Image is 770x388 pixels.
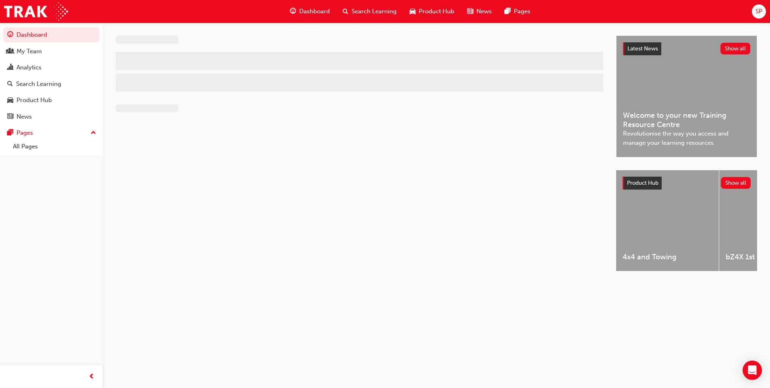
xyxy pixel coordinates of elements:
[623,129,750,147] span: Revolutionise the way you access and manage your learning resources.
[7,31,13,39] span: guage-icon
[498,3,537,20] a: pages-iconPages
[336,3,403,20] a: search-iconSearch Learning
[616,170,719,271] a: 4x4 and Towing
[756,7,762,16] span: SP
[410,6,416,17] span: car-icon
[3,125,99,140] button: Pages
[627,179,658,186] span: Product Hub
[3,77,99,92] a: Search Learning
[3,27,99,42] a: Dashboard
[7,113,13,121] span: news-icon
[299,7,330,16] span: Dashboard
[17,63,41,72] div: Analytics
[403,3,461,20] a: car-iconProduct Hub
[343,6,348,17] span: search-icon
[89,372,95,382] span: prev-icon
[467,6,473,17] span: news-icon
[3,109,99,124] a: News
[720,43,751,54] button: Show all
[743,361,762,380] div: Open Intercom Messenger
[623,42,750,55] a: Latest NewsShow all
[623,111,750,129] span: Welcome to your new Training Resource Centre
[3,44,99,59] a: My Team
[7,64,13,71] span: chart-icon
[3,26,99,125] button: DashboardMy TeamAnalyticsSearch LearningProduct HubNews
[17,112,32,121] div: News
[290,6,296,17] span: guage-icon
[3,93,99,108] a: Product Hub
[627,45,658,52] span: Latest News
[17,47,42,56] div: My Team
[17,96,52,105] div: Product Hub
[419,7,454,16] span: Product Hub
[623,252,712,262] span: 4x4 and Towing
[16,79,61,89] div: Search Learning
[7,129,13,137] span: pages-icon
[17,128,33,138] div: Pages
[623,177,751,190] a: Product HubShow all
[3,60,99,75] a: Analytics
[461,3,498,20] a: news-iconNews
[7,97,13,104] span: car-icon
[352,7,397,16] span: Search Learning
[4,2,68,21] img: Trak
[476,7,492,16] span: News
[616,35,757,157] a: Latest NewsShow allWelcome to your new Training Resource CentreRevolutionise the way you access a...
[7,48,13,55] span: people-icon
[284,3,336,20] a: guage-iconDashboard
[505,6,511,17] span: pages-icon
[91,128,96,138] span: up-icon
[514,7,530,16] span: Pages
[10,140,99,153] a: All Pages
[7,81,13,88] span: search-icon
[752,4,766,19] button: SP
[721,177,751,189] button: Show all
